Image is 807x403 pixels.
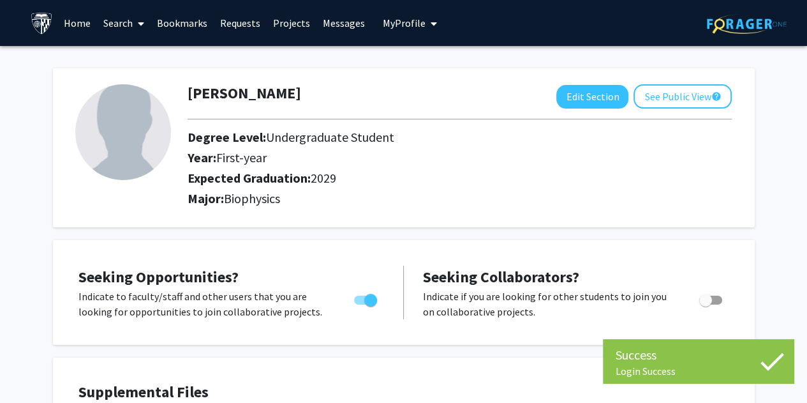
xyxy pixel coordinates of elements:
button: Edit Section [556,85,628,109]
a: Messages [316,1,371,45]
h2: Major: [188,191,732,206]
a: Bookmarks [151,1,214,45]
div: Success [616,346,781,365]
p: Indicate to faculty/staff and other users that you are looking for opportunities to join collabor... [78,289,330,319]
a: Requests [214,1,267,45]
mat-icon: help [711,89,721,104]
span: My Profile [383,17,426,29]
img: Johns Hopkins University Logo [31,12,53,34]
h2: Expected Graduation: [188,171,660,186]
h1: [PERSON_NAME] [188,84,301,103]
div: Login Success [616,365,781,377]
div: Toggle [349,289,384,308]
span: Seeking Opportunities? [78,267,239,287]
a: Search [97,1,151,45]
span: 2029 [311,170,336,186]
img: Profile Picture [75,84,171,180]
a: Projects [267,1,316,45]
p: Indicate if you are looking for other students to join you on collaborative projects. [423,289,675,319]
h2: Year: [188,150,660,165]
div: Toggle [694,289,729,308]
button: See Public View [633,84,732,109]
span: First-year [216,149,267,165]
h2: Degree Level: [188,130,660,145]
h4: Supplemental Files [78,383,729,402]
img: ForagerOne Logo [707,14,787,34]
span: Biophysics [224,190,280,206]
span: Undergraduate Student [266,129,394,145]
iframe: Chat [10,346,54,393]
span: Seeking Collaborators? [423,267,579,287]
a: Home [57,1,97,45]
